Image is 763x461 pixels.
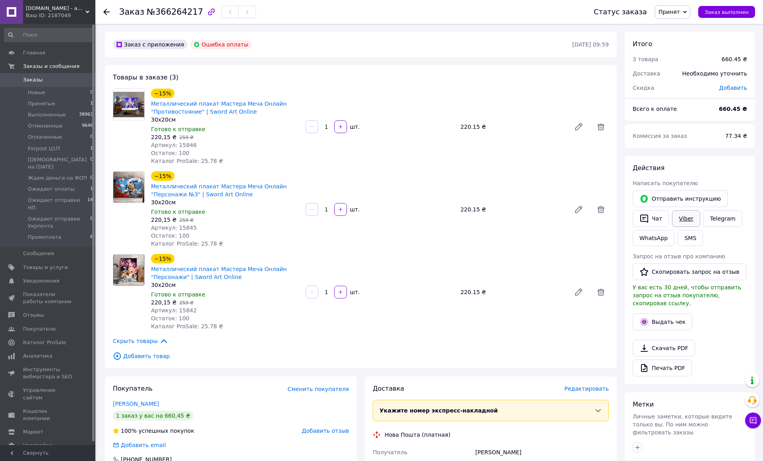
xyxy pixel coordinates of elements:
span: Артикул: 15842 [151,307,197,314]
span: Заказ [119,7,144,17]
span: Доставка [373,385,404,392]
a: Редактировать [571,201,587,217]
span: 100% [121,428,137,434]
div: Ошибка оплаты [190,40,252,49]
span: 0 [90,215,93,230]
b: 660.45 ₴ [719,106,747,112]
span: Ожидает оплаты [28,186,75,193]
a: Скачать PDF [633,340,695,356]
button: Скопировать запрос на отзыв [633,263,746,280]
span: Готово к отправке [151,209,205,215]
span: Заказы и сообщения [23,63,79,70]
a: [PERSON_NAME] [113,401,159,407]
button: Чат с покупателем [745,413,761,428]
div: −15% [151,171,174,181]
div: 30х20см [151,281,299,289]
span: Покупатели [23,325,56,333]
div: Заказ с приложения [113,40,187,49]
span: Заказ выполнен [705,9,749,15]
span: Добавить товар [113,352,609,360]
span: Артикул: 15846 [151,142,197,148]
span: 220,15 ₴ [151,134,176,140]
span: Доставка [633,70,660,77]
span: 14 [87,197,93,211]
span: Написать покупателю [633,180,698,186]
span: Удалить [593,119,609,135]
span: Управление сайтом [23,387,74,401]
div: 220.15 ₴ [457,121,567,132]
div: Нова Пошта (платная) [383,431,452,439]
span: 3 товара [633,56,658,62]
span: Каталог ProSale [23,339,66,346]
span: 1 [90,145,93,152]
div: [PERSON_NAME] [474,445,610,459]
span: Новые [28,89,45,96]
span: Маркет [23,428,43,436]
span: 0 [90,89,93,96]
span: Сообщения [23,250,54,257]
input: Поиск [4,28,94,42]
span: Артикул: 15845 [151,225,197,231]
span: Ждем деньги на ФОП [28,174,87,182]
div: Добавить email [112,441,167,449]
span: Выполненные [28,111,66,118]
div: 220.15 ₴ [457,287,567,298]
span: 1 [90,186,93,193]
span: Ожидает отправки Укрпочта [28,215,90,230]
span: Получатель [373,449,407,455]
span: У вас есть 30 дней, чтобы отправить запрос на отзыв покупателю, скопировав ссылку. [633,284,741,306]
span: 259 ₴ [179,217,194,223]
div: 30х20см [151,198,299,206]
span: 38963 [79,111,93,118]
div: шт. [348,123,360,131]
div: Необходимо уточнить [678,65,752,82]
button: Отправить инструкцию [633,190,728,207]
span: Отзывы [23,312,44,319]
span: Кошелек компании [23,408,74,422]
button: Заказ выполнен [698,6,755,18]
span: Каталог ProSale: 25.78 ₴ [151,323,223,329]
div: Добавить email [120,441,167,449]
span: Покупатель [113,385,153,392]
div: −15% [151,254,174,263]
a: Редактировать [571,119,587,135]
span: Скидка [633,85,654,91]
div: 1 заказ у вас на 660,45 ₴ [113,411,193,420]
span: you-love-shop.com.ua - атрибутика, сувениры и украшения [26,5,85,12]
div: −15% [151,89,174,98]
span: Готово к отправке [151,291,205,298]
span: Инструменты вебмастера и SEO [23,366,74,380]
span: Добавить [719,85,747,91]
span: Товары и услуги [23,264,68,271]
img: Металлический плакат Мастера Меча Онлайн "Противостояние" | Sword Art Online [113,92,144,117]
span: 1 [90,100,93,107]
span: Показатели работы компании [23,291,74,305]
button: SMS [678,230,703,246]
img: Металлический плакат Мастера Меча Онлайн "Персонажи №3" | Sword Art Online [113,172,144,203]
span: Готово к отправке [151,126,205,132]
a: Редактировать [571,284,587,300]
span: Личные заметки, которые видите только вы. По ним можно фильтровать заказы [633,413,732,436]
a: Telegram [703,210,742,227]
span: Запрос на отзыв про компанию [633,253,725,260]
span: Аналитика [23,353,52,360]
button: Чат [633,210,669,227]
a: WhatsApp [633,230,674,246]
span: 0 [90,174,93,182]
span: [DEMOGRAPHIC_DATA] на [DATE] [28,156,90,170]
span: Заказы [23,76,43,83]
span: 9648 [82,122,93,130]
span: Принятые [28,100,55,107]
a: Металлический плакат Мастера Меча Онлайн "Противостояние" | Sword Art Online [151,101,287,115]
span: Оплаченные [28,134,62,141]
div: успешных покупок [113,427,194,435]
span: Итого [633,40,652,48]
a: Металлический плакат Мастера Меча Онлайн "Персонажи №3" | Sword Art Online [151,183,287,198]
span: Остаток: 100 [151,232,190,239]
span: Остаток: 100 [151,315,190,322]
span: Укажите номер экспресс-накладной [380,407,498,414]
span: Редактировать [564,385,609,392]
span: Настройки [23,442,52,449]
div: Ваш ID: 2187049 [26,12,95,19]
span: Удалить [593,284,609,300]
